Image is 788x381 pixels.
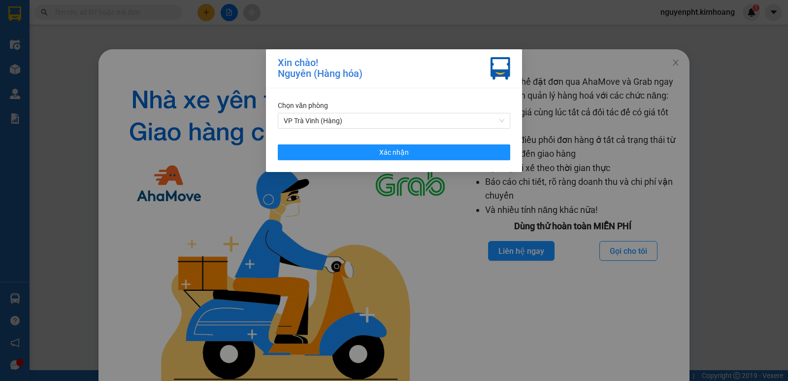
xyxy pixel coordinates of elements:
img: vxr-icon [491,57,510,80]
div: Xin chào! Nguyên (Hàng hóa) [278,57,362,80]
span: Xác nhận [379,147,409,158]
span: VP Trà Vinh (Hàng) [284,113,504,128]
div: Chọn văn phòng [278,100,510,111]
button: Xác nhận [278,144,510,160]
